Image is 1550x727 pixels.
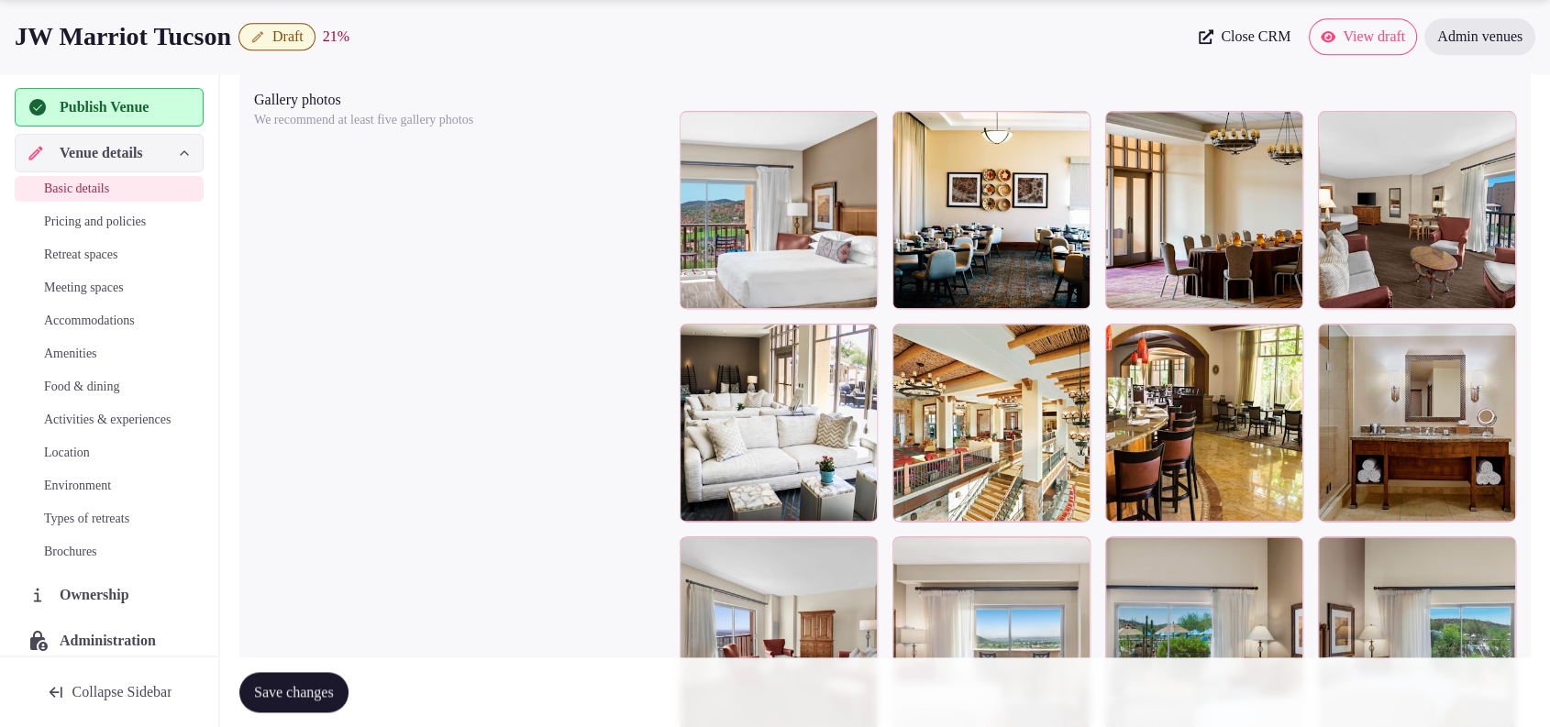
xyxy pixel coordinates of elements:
div: Ez3JC4GcFEqav8TdtZ5u9g_tussp-meeting-0089.jpg?h=2667&w=4000 [1105,111,1303,309]
a: Brochures [15,539,204,565]
span: Meeting spaces [44,279,124,297]
a: Administration [15,622,204,660]
span: View draft [1343,28,1405,46]
span: Food & dining [44,378,119,396]
span: Brochures [44,543,97,561]
a: Basic details [15,176,204,202]
span: Ownership [60,584,137,606]
div: 21 % [323,26,349,48]
a: Types of retreats [15,506,204,532]
h1: JW Marriot Tucson [15,18,231,54]
p: We recommend at least five gallery photos [254,111,489,129]
a: Food & dining [15,374,204,400]
a: Location [15,440,204,466]
a: Accommodations [15,308,204,334]
span: Close CRM [1221,28,1290,46]
div: ITyxVI1pLEYsagQWvMUrg_tussp-bathroom-0074.jpg?h=2667&w=4000 [1318,324,1516,522]
div: ufN6Uhb0EGh8X9et0OSyA_tussp-lounge-3318.jpg?h=2667&w=4000 [680,324,878,522]
a: Admin venues [1424,18,1535,55]
div: eQJgcPDpU0SmONzTws8ykg_tussp-dining-0100.jpg?h=2667&w=4000 [1105,324,1303,522]
span: Admin venues [1437,28,1522,46]
div: 9JGmC2Eam0aqWgjQrIZ9A_tussp-signature-grill-7340.jpg?h=2667&w=4000 [892,111,1091,309]
a: Amenities [15,341,204,367]
span: Collapse Sidebar [72,683,172,701]
span: Activities & experiences [44,411,171,429]
span: Location [44,444,90,462]
button: Save changes [239,672,349,712]
a: Pricing and policies [15,209,204,235]
a: Ownership [15,576,204,614]
button: 21% [323,26,349,48]
div: Gallery photos [254,82,665,111]
span: Draft [272,28,304,46]
span: Accommodations [44,312,135,330]
span: Save changes [254,683,334,701]
div: rvcaQTNSGkyluxB962Vww_tussp-resort-lobby-1838.jpg?h=2667&w=4000 [892,324,1091,522]
button: Publish Venue [15,88,204,127]
span: Basic details [44,180,109,198]
a: Meeting spaces [15,275,204,301]
a: Close CRM [1188,18,1301,55]
button: Draft [238,23,316,50]
span: Publish Venue [60,96,149,118]
span: Pricing and policies [44,213,146,231]
button: Collapse Sidebar [15,672,204,712]
a: Environment [15,473,204,499]
span: Amenities [44,345,97,363]
span: Retreat spaces [44,246,117,264]
div: 9qTPVALA50S28z3N4eXgg_Double%20Queen%20Lazy%20Ri24232.jw-tussp-double-queen-lazy-ri24232-29013:Cl... [680,111,878,309]
span: Environment [44,477,111,495]
div: jqSxDxDK0OKOFrIZI5GRg_%20Junior%20Suite%20Living19960.jw-tussp--junior-suite-living19960-73027:Cl... [1318,111,1516,309]
span: Administration [60,630,163,652]
span: Venue details [60,142,143,164]
a: Retreat spaces [15,242,204,268]
span: Types of retreats [44,510,129,528]
a: Activities & experiences [15,407,204,433]
a: View draft [1309,18,1417,55]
